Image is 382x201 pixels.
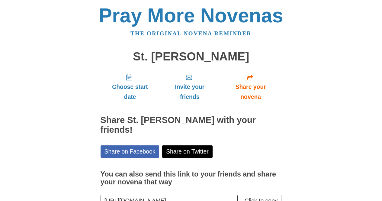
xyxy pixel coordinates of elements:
[220,69,282,105] a: Share your novena
[99,4,283,27] a: Pray More Novenas
[162,145,213,158] a: Share on Twitter
[101,170,282,186] h3: You can also send this link to your friends and share your novena that way
[101,50,282,63] h1: St. [PERSON_NAME]
[107,82,154,102] span: Choose start date
[101,145,159,158] a: Share on Facebook
[130,30,252,37] a: The original novena reminder
[159,69,220,105] a: Invite your friends
[101,115,282,135] h2: Share St. [PERSON_NAME] with your friends!
[101,69,160,105] a: Choose start date
[226,82,276,102] span: Share your novena
[165,82,213,102] span: Invite your friends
